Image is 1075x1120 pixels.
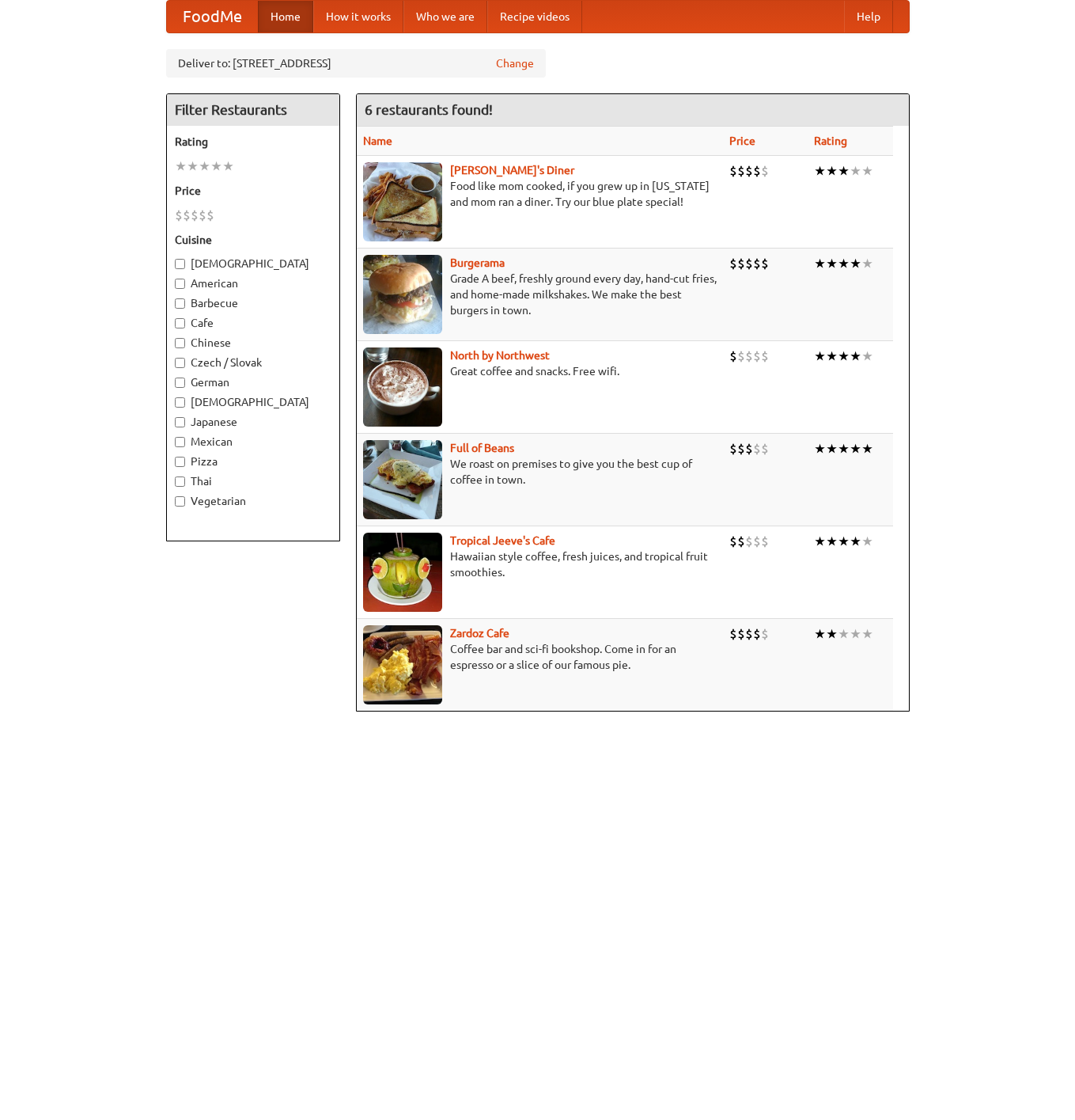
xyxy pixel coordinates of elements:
[838,347,850,365] li: ★
[753,255,761,272] li: $
[258,1,313,32] a: Home
[222,158,234,175] li: ★
[175,256,331,271] label: [DEMOGRAPHIC_DATA]
[814,347,826,365] li: ★
[861,440,873,457] li: ★
[450,442,514,454] a: Full of Beans
[175,183,331,199] h5: Price
[175,335,331,351] label: Chinese
[175,279,185,289] input: American
[761,533,769,550] li: $
[753,533,761,550] li: $
[745,255,753,272] li: $
[175,417,185,427] input: Japanese
[313,1,403,32] a: How it works
[175,259,185,269] input: [DEMOGRAPHIC_DATA]
[166,49,546,78] div: Deliver to: [STREET_ADDRESS]
[761,440,769,457] li: $
[850,255,861,272] li: ★
[363,178,717,210] p: Food like mom cooked, if you grew up in [US_STATE] and mom ran a diner. Try our blue plate special!
[363,255,442,334] img: burgerama.jpg
[814,255,826,272] li: ★
[363,641,717,673] p: Coffee bar and sci-fi bookshop. Come in for an espresso or a slice of our famous pie.
[861,625,873,643] li: ★
[729,440,737,457] li: $
[814,162,826,180] li: ★
[737,162,745,180] li: $
[826,162,838,180] li: ★
[450,349,550,362] a: North by Northwest
[729,135,755,147] a: Price
[175,414,331,430] label: Japanese
[450,164,574,177] a: [PERSON_NAME]'s Diner
[363,533,442,612] img: jeeves.jpg
[363,135,392,147] a: Name
[737,347,745,365] li: $
[737,440,745,457] li: $
[175,355,331,370] label: Czech / Slovak
[187,158,199,175] li: ★
[175,457,185,467] input: Pizza
[745,347,753,365] li: $
[826,347,838,365] li: ★
[761,255,769,272] li: $
[363,347,442,427] img: north.jpg
[199,158,210,175] li: ★
[363,363,717,379] p: Great coffee and snacks. Free wifi.
[450,256,505,269] a: Burgerama
[175,298,185,309] input: Barbecue
[861,533,873,550] li: ★
[737,533,745,550] li: $
[175,295,331,311] label: Barbecue
[861,255,873,272] li: ★
[850,625,861,643] li: ★
[826,533,838,550] li: ★
[761,625,769,643] li: $
[745,533,753,550] li: $
[175,476,185,487] input: Thai
[363,625,442,704] img: zardoz.jpg
[729,347,737,365] li: $
[175,318,185,328] input: Cafe
[814,440,826,457] li: ★
[737,255,745,272] li: $
[745,625,753,643] li: $
[826,625,838,643] li: ★
[861,347,873,365] li: ★
[363,456,717,488] p: We roast on premises to give you the best cup of coffee in town.
[850,347,861,365] li: ★
[838,162,850,180] li: ★
[450,627,509,640] a: Zardoz Cafe
[761,347,769,365] li: $
[363,549,717,580] p: Hawaiian style coffee, fresh juices, and tropical fruit smoothies.
[729,162,737,180] li: $
[175,207,183,224] li: $
[826,440,838,457] li: ★
[175,437,185,447] input: Mexican
[175,434,331,450] label: Mexican
[175,374,331,390] label: German
[861,162,873,180] li: ★
[838,255,850,272] li: ★
[737,625,745,643] li: $
[175,496,185,507] input: Vegetarian
[175,493,331,509] label: Vegetarian
[175,315,331,331] label: Cafe
[403,1,487,32] a: Who we are
[753,440,761,457] li: $
[167,94,339,126] h4: Filter Restaurants
[450,534,555,547] a: Tropical Jeeve's Cafe
[850,162,861,180] li: ★
[729,255,737,272] li: $
[745,440,753,457] li: $
[175,158,187,175] li: ★
[363,271,717,318] p: Grade A beef, freshly ground every day, hand-cut fries, and home-made milkshakes. We make the bes...
[191,207,199,224] li: $
[175,134,331,150] h5: Rating
[175,338,185,348] input: Chinese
